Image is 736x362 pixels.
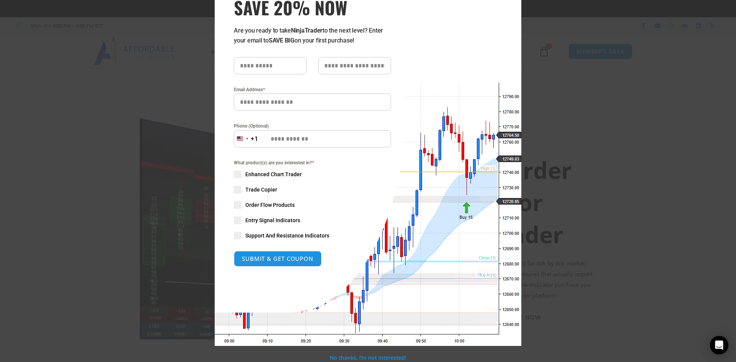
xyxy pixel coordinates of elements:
a: No thanks, I’m not interested! [330,354,406,361]
label: Support And Resistance Indicators [234,232,391,239]
label: Trade Copier [234,186,391,193]
label: Phone (Optional) [234,122,391,130]
span: Trade Copier [245,186,277,193]
label: Email Address [234,86,391,93]
div: Open Intercom Messenger [710,336,728,354]
strong: NinjaTrader [291,27,322,34]
span: Entry Signal Indicators [245,216,300,224]
p: Are you ready to take to the next level? Enter your email to on your first purchase! [234,26,391,46]
div: +1 [251,134,258,144]
button: SUBMIT & GET COUPON [234,251,322,267]
label: Order Flow Products [234,201,391,209]
strong: SAVE BIG [269,37,294,44]
span: Order Flow Products [245,201,295,209]
span: Enhanced Chart Trader [245,170,302,178]
label: Enhanced Chart Trader [234,170,391,178]
span: What product(s) are you interested in? [234,159,391,167]
span: Support And Resistance Indicators [245,232,329,239]
label: Entry Signal Indicators [234,216,391,224]
button: Selected country [234,130,258,147]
